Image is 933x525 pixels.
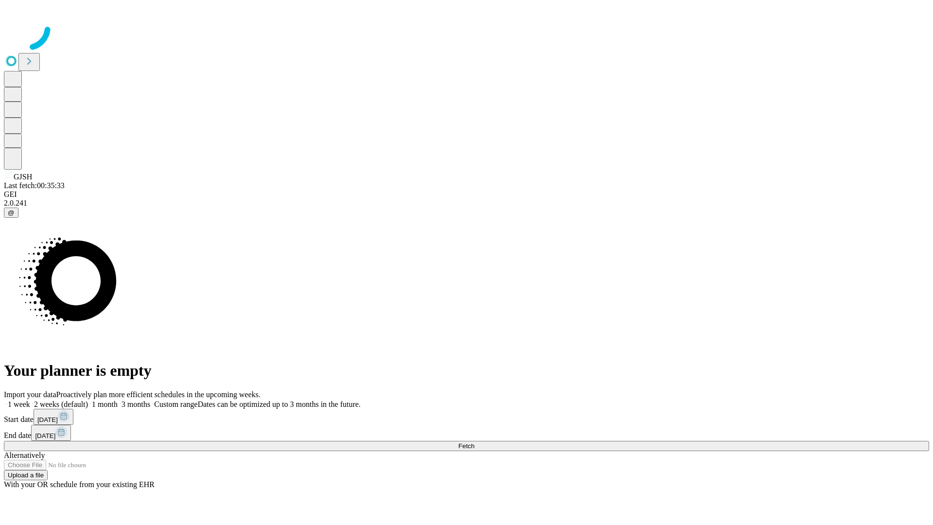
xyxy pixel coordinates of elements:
[4,190,929,199] div: GEI
[4,409,929,425] div: Start date
[37,416,58,423] span: [DATE]
[92,400,118,408] span: 1 month
[14,173,32,181] span: GJSH
[121,400,150,408] span: 3 months
[34,400,88,408] span: 2 weeks (default)
[458,442,474,450] span: Fetch
[8,400,30,408] span: 1 week
[34,409,73,425] button: [DATE]
[4,208,18,218] button: @
[4,199,929,208] div: 2.0.241
[198,400,361,408] span: Dates can be optimized up to 3 months in the future.
[4,441,929,451] button: Fetch
[4,390,56,399] span: Import your data
[154,400,197,408] span: Custom range
[4,181,65,190] span: Last fetch: 00:35:33
[31,425,71,441] button: [DATE]
[4,480,155,489] span: With your OR schedule from your existing EHR
[35,432,55,439] span: [DATE]
[56,390,260,399] span: Proactively plan more efficient schedules in the upcoming weeks.
[4,470,48,480] button: Upload a file
[4,451,45,459] span: Alternatively
[4,425,929,441] div: End date
[4,362,929,380] h1: Your planner is empty
[8,209,15,216] span: @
